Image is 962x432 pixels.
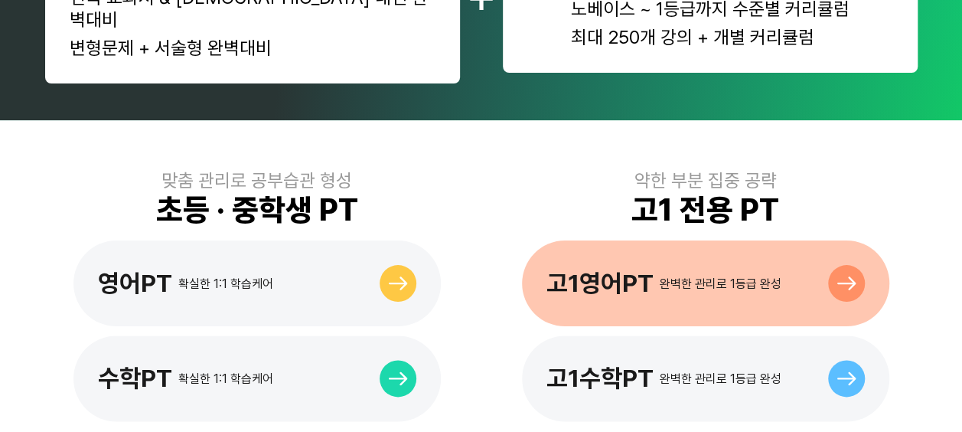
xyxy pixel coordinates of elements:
[634,169,777,191] div: 약한 부분 집중 공략
[660,277,781,291] div: 완벽한 관리로 1등급 완성
[546,269,654,298] div: 고1영어PT
[178,371,273,386] div: 확실한 1:1 학습케어
[178,277,273,291] div: 확실한 1:1 학습케어
[546,364,654,393] div: 고1수학PT
[631,191,779,228] div: 고1 전용 PT
[98,269,172,298] div: 영어PT
[161,169,352,191] div: 맞춤 관리로 공부습관 형성
[98,364,172,393] div: 수학PT
[571,26,849,48] div: 최대 250개 강의 + 개별 커리큘럼
[660,371,781,386] div: 완벽한 관리로 1등급 완성
[156,191,358,228] div: 초등 · 중학생 PT
[70,37,435,59] div: 변형문제 + 서술형 완벽대비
